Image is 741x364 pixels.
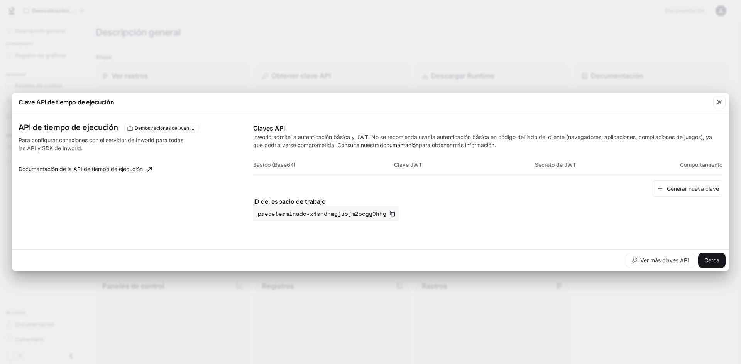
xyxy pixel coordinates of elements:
div: Estas claves se aplicarán únicamente a su espacio de trabajo actual [124,124,198,133]
a: Documentación de la API de tiempo de ejecución [15,161,155,177]
font: Ver más claves API [640,257,689,263]
font: Cerca [704,257,719,263]
font: API de tiempo de ejecución [19,123,118,132]
font: Para configurar conexiones con el servidor de Inworld para todas las API y SDK de Inworld. [19,137,183,151]
button: Generar nueva clave [653,180,722,197]
font: Comportamiento [680,161,722,168]
font: Clave JWT [394,161,422,168]
font: Demostraciones de IA en el mundo [135,125,210,131]
font: Inworld admite la autenticación básica y JWT. No se recomienda usar la autenticación básica en có... [253,134,712,148]
font: Generar nueva clave [667,185,719,191]
button: Ver más claves API [626,253,695,268]
a: documentación [380,142,419,148]
font: Documentación de la API de tiempo de ejecución [19,166,143,172]
font: para obtener más información. [419,142,496,148]
button: predeterminado-x4sndhmgjubjm2ocgy0hhg [253,206,399,221]
font: Básico (Base64) [253,161,296,168]
font: predeterminado-x4sndhmgjubjm2ocgy0hhg [258,210,386,218]
font: ID del espacio de trabajo [253,198,326,205]
font: Secreto de JWT [535,161,576,168]
button: Cerca [698,253,726,268]
font: Clave API de tiempo de ejecución [19,98,114,106]
font: Claves API [253,124,285,132]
